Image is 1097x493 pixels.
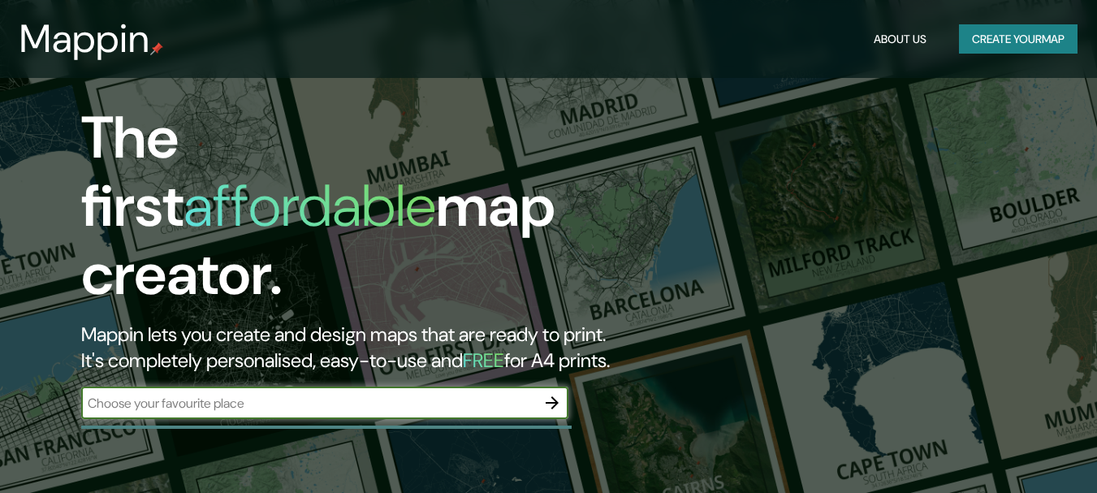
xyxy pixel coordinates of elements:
[959,24,1078,54] button: Create yourmap
[81,394,536,413] input: Choose your favourite place
[867,24,933,54] button: About Us
[81,104,630,322] h1: The first map creator.
[19,16,150,62] h3: Mappin
[81,322,630,374] h2: Mappin lets you create and design maps that are ready to print. It's completely personalised, eas...
[463,348,504,373] h5: FREE
[184,168,436,244] h1: affordable
[150,42,163,55] img: mappin-pin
